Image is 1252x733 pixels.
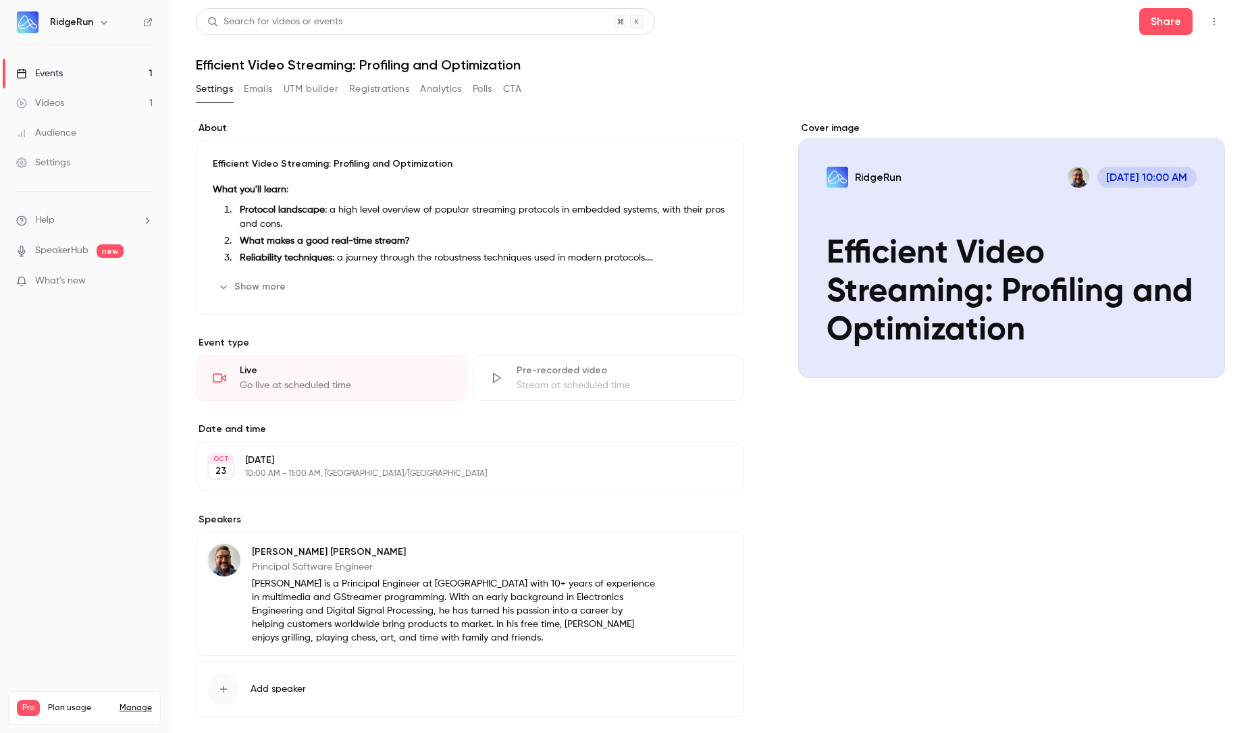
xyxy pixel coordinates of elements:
p: 23 [215,464,226,478]
button: Polls [473,78,492,100]
p: Efficient Video Streaming: Profiling and Optimization [213,157,727,171]
span: new [97,244,124,258]
strong: Protocol landscape [240,205,325,215]
p: : [213,182,727,198]
li: : a high level overview of popular streaming protocols in embedded systems, with their pros and c... [234,203,727,232]
p: [PERSON_NAME] [PERSON_NAME] [252,545,656,559]
p: [PERSON_NAME] is a Principal Engineer at [GEOGRAPHIC_DATA] with 10+ years of experience in multim... [252,577,656,645]
label: About [196,121,744,135]
p: Event type [196,336,744,350]
div: Pre-recorded videoStream at scheduled time [473,355,744,401]
a: Manage [120,703,152,713]
div: Live [240,364,450,377]
button: Add speaker [196,661,744,717]
h6: RidgeRun [50,16,93,29]
li: : a journey through the robustness techniques used in modern protocols. [234,251,727,265]
span: Help [35,213,55,227]
div: Search for videos or events [207,15,342,29]
div: Events [16,67,63,80]
button: CTA [503,78,521,100]
img: Michael Grüner [208,544,240,576]
div: Michael Grüner[PERSON_NAME] [PERSON_NAME]Principal Software Engineer[PERSON_NAME] is a Principal ... [196,532,744,656]
button: Emails [244,78,272,100]
label: Speakers [196,513,744,526]
div: Go live at scheduled time [240,379,450,392]
div: Stream at scheduled time [517,379,727,392]
strong: What makes a good real-time stream? [240,236,410,246]
div: Audience [16,126,76,140]
section: Cover image [798,121,1225,378]
label: Cover image [798,121,1225,135]
div: Pre-recorded video [517,364,727,377]
label: Date and time [196,423,744,436]
span: Pro [17,700,40,716]
strong: What you'll learn [213,185,286,194]
span: What's new [35,274,86,288]
p: Principal Software Engineer [252,560,656,574]
div: LiveGo live at scheduled time [196,355,467,401]
button: Settings [196,78,233,100]
span: Add speaker [251,682,306,696]
p: [DATE] [245,454,673,467]
h1: Efficient Video Streaming: Profiling and Optimization [196,57,1225,73]
button: Registrations [349,78,409,100]
img: RidgeRun [17,11,38,33]
a: SpeakerHub [35,244,88,258]
div: OCT [209,454,233,464]
li: help-dropdown-opener [16,213,153,227]
button: Show more [213,276,294,298]
div: Videos [16,97,64,110]
strong: Reliability techniques [240,253,332,263]
div: Settings [16,156,70,169]
p: 10:00 AM - 11:00 AM, [GEOGRAPHIC_DATA]/[GEOGRAPHIC_DATA] [245,468,673,479]
button: Analytics [420,78,462,100]
span: Plan usage [48,703,111,713]
button: UTM builder [284,78,338,100]
button: Share [1139,8,1193,35]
